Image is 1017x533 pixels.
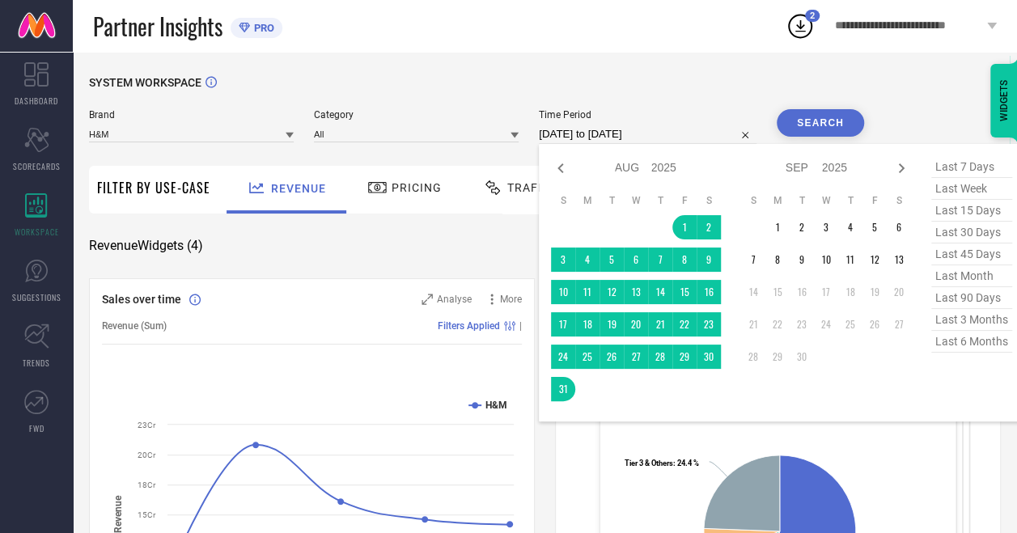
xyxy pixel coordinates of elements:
span: | [519,320,522,332]
div: Previous month [551,159,570,178]
span: last 30 days [931,222,1012,243]
td: Thu Aug 21 2025 [648,312,672,336]
td: Tue Sep 23 2025 [790,312,814,336]
td: Mon Aug 25 2025 [575,345,600,369]
th: Sunday [741,194,765,207]
span: Pricing [392,181,442,194]
td: Fri Aug 15 2025 [672,280,697,304]
th: Monday [765,194,790,207]
td: Tue Sep 02 2025 [790,215,814,239]
span: last 3 months [931,309,1012,331]
td: Mon Sep 15 2025 [765,280,790,304]
span: SUGGESTIONS [12,291,61,303]
td: Wed Aug 06 2025 [624,247,648,272]
td: Fri Sep 19 2025 [862,280,887,304]
span: FWD [29,422,44,434]
th: Tuesday [790,194,814,207]
text: : 24.4 % [625,459,699,467]
td: Sun Aug 31 2025 [551,377,575,401]
span: Revenue [271,182,326,195]
td: Sat Sep 27 2025 [887,312,911,336]
td: Wed Sep 17 2025 [814,280,838,304]
span: Time Period [539,109,756,121]
svg: Zoom [422,294,433,305]
span: More [500,294,522,305]
span: SYSTEM WORKSPACE [89,76,201,89]
th: Wednesday [814,194,838,207]
td: Sat Sep 20 2025 [887,280,911,304]
td: Thu Aug 07 2025 [648,247,672,272]
td: Mon Sep 22 2025 [765,312,790,336]
th: Thursday [838,194,862,207]
td: Thu Aug 14 2025 [648,280,672,304]
td: Sat Aug 23 2025 [697,312,721,336]
td: Fri Aug 08 2025 [672,247,697,272]
span: Partner Insights [93,10,222,43]
tspan: Tier 3 & Others [625,459,673,467]
td: Sat Sep 06 2025 [887,215,911,239]
span: Revenue Widgets ( 4 ) [89,238,203,254]
td: Fri Sep 12 2025 [862,247,887,272]
tspan: Revenue [112,495,124,533]
button: Search [777,109,864,137]
td: Fri Aug 29 2025 [672,345,697,369]
td: Sun Sep 14 2025 [741,280,765,304]
text: H&M [485,400,507,411]
td: Thu Sep 04 2025 [838,215,862,239]
span: last 7 days [931,156,1012,178]
td: Mon Aug 18 2025 [575,312,600,336]
input: Select time period [539,125,756,144]
span: SCORECARDS [13,160,61,172]
td: Sat Aug 16 2025 [697,280,721,304]
span: Category [314,109,519,121]
td: Fri Sep 05 2025 [862,215,887,239]
span: TRENDS [23,357,50,369]
td: Thu Aug 28 2025 [648,345,672,369]
td: Fri Aug 01 2025 [672,215,697,239]
td: Sun Aug 24 2025 [551,345,575,369]
span: last 90 days [931,287,1012,309]
td: Tue Sep 09 2025 [790,247,814,272]
span: DASHBOARD [15,95,58,107]
div: Next month [892,159,911,178]
span: last 45 days [931,243,1012,265]
td: Wed Aug 27 2025 [624,345,648,369]
td: Sat Aug 30 2025 [697,345,721,369]
text: 20Cr [138,451,156,459]
span: Filters Applied [438,320,500,332]
span: Traffic [507,181,557,194]
td: Wed Sep 24 2025 [814,312,838,336]
span: last week [931,178,1012,200]
th: Thursday [648,194,672,207]
th: Sunday [551,194,575,207]
span: last month [931,265,1012,287]
td: Sun Aug 03 2025 [551,247,575,272]
text: 15Cr [138,510,156,519]
td: Tue Aug 19 2025 [600,312,624,336]
td: Thu Sep 11 2025 [838,247,862,272]
td: Mon Aug 11 2025 [575,280,600,304]
text: 18Cr [138,480,156,489]
td: Fri Aug 22 2025 [672,312,697,336]
text: 23Cr [138,421,156,429]
td: Wed Sep 10 2025 [814,247,838,272]
td: Sun Aug 10 2025 [551,280,575,304]
td: Sun Aug 17 2025 [551,312,575,336]
th: Wednesday [624,194,648,207]
td: Sun Sep 07 2025 [741,247,765,272]
span: last 6 months [931,331,1012,353]
div: Open download list [786,11,815,40]
th: Saturday [697,194,721,207]
span: Revenue (Sum) [102,320,167,332]
span: Sales over time [102,293,181,306]
td: Sun Sep 28 2025 [741,345,765,369]
td: Wed Aug 13 2025 [624,280,648,304]
td: Thu Sep 18 2025 [838,280,862,304]
td: Thu Sep 25 2025 [838,312,862,336]
td: Sun Sep 21 2025 [741,312,765,336]
span: Brand [89,109,294,121]
td: Fri Sep 26 2025 [862,312,887,336]
td: Sat Aug 09 2025 [697,247,721,272]
td: Tue Aug 05 2025 [600,247,624,272]
td: Wed Sep 03 2025 [814,215,838,239]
